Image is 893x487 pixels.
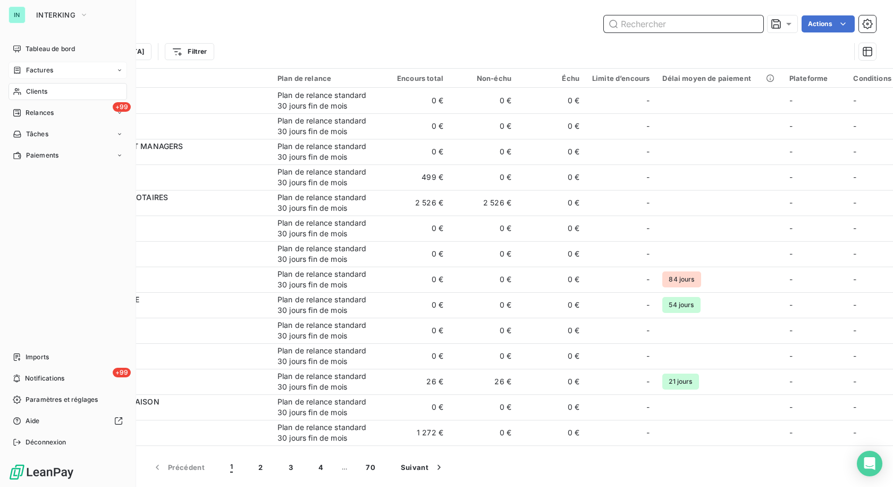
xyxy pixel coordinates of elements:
[450,164,518,190] td: 0 €
[518,420,586,445] td: 0 €
[382,445,450,471] td: 0 €
[26,151,58,160] span: Paiements
[26,438,66,447] span: Déconnexion
[382,139,450,164] td: 0 €
[277,320,375,341] div: Plan de relance standard 30 jours fin de mois
[789,275,793,284] span: -
[277,269,375,290] div: Plan de relance standard 30 jours fin de mois
[73,407,265,418] span: I226007705
[382,88,450,113] td: 0 €
[73,305,265,316] span: I229007412
[388,74,443,82] div: Encours total
[646,402,650,412] span: -
[26,129,48,139] span: Tâches
[789,249,793,258] span: -
[165,43,214,60] button: Filtrer
[388,456,457,478] button: Suivant
[518,343,586,369] td: 0 €
[73,279,265,290] span: I228014725
[524,74,579,82] div: Échu
[36,11,75,19] span: INTERKING
[382,420,450,445] td: 1 272 €
[450,445,518,471] td: 0 €
[73,331,265,341] span: I114008815
[853,96,856,105] span: -
[382,343,450,369] td: 0 €
[73,254,265,265] span: I26010197
[789,147,793,156] span: -
[802,15,855,32] button: Actions
[230,462,233,473] span: 1
[9,104,127,121] a: +99Relances
[450,139,518,164] td: 0 €
[382,369,450,394] td: 26 €
[518,190,586,216] td: 0 €
[73,152,265,162] span: I54016456
[9,464,74,481] img: Logo LeanPay
[353,456,388,478] button: 70
[382,292,450,318] td: 0 €
[26,395,98,405] span: Paramètres et réglages
[450,292,518,318] td: 0 €
[518,88,586,113] td: 0 €
[73,177,265,188] span: I36003661
[9,147,127,164] a: Paiements
[646,146,650,157] span: -
[853,300,856,309] span: -
[646,300,650,310] span: -
[73,382,265,392] span: I211005443
[9,83,127,100] a: Clients
[518,292,586,318] td: 0 €
[450,88,518,113] td: 0 €
[662,297,700,313] span: 54 jours
[382,241,450,267] td: 0 €
[853,224,856,233] span: -
[382,394,450,420] td: 0 €
[26,65,53,75] span: Factures
[336,459,353,476] span: …
[277,371,375,392] div: Plan de relance standard 30 jours fin de mois
[9,349,127,366] a: Imports
[450,241,518,267] td: 0 €
[277,167,375,188] div: Plan de relance standard 30 jours fin de mois
[853,172,856,181] span: -
[518,241,586,267] td: 0 €
[853,428,856,437] span: -
[277,90,375,111] div: Plan de relance standard 30 jours fin de mois
[277,422,375,443] div: Plan de relance standard 30 jours fin de mois
[646,95,650,106] span: -
[9,412,127,430] a: Aide
[789,300,793,309] span: -
[26,352,49,362] span: Imports
[518,318,586,343] td: 0 €
[646,249,650,259] span: -
[456,74,511,82] div: Non-échu
[789,74,841,82] div: Plateforme
[246,456,275,478] button: 2
[646,351,650,361] span: -
[857,451,882,476] div: Open Intercom Messenger
[9,391,127,408] a: Paramètres et réglages
[9,6,26,23] div: IN
[450,420,518,445] td: 0 €
[646,121,650,131] span: -
[26,87,47,96] span: Clients
[9,126,127,143] a: Tâches
[277,397,375,418] div: Plan de relance standard 30 jours fin de mois
[277,294,375,316] div: Plan de relance standard 30 jours fin de mois
[277,345,375,367] div: Plan de relance standard 30 jours fin de mois
[382,164,450,190] td: 499 €
[518,394,586,420] td: 0 €
[73,356,265,367] span: I105004358
[9,62,127,79] a: Factures
[646,274,650,285] span: -
[113,368,131,377] span: +99
[646,197,650,208] span: -
[217,456,246,478] button: 1
[73,126,265,137] span: I118002396
[646,376,650,387] span: -
[382,267,450,292] td: 0 €
[604,15,763,32] input: Rechercher
[382,216,450,241] td: 0 €
[518,113,586,139] td: 0 €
